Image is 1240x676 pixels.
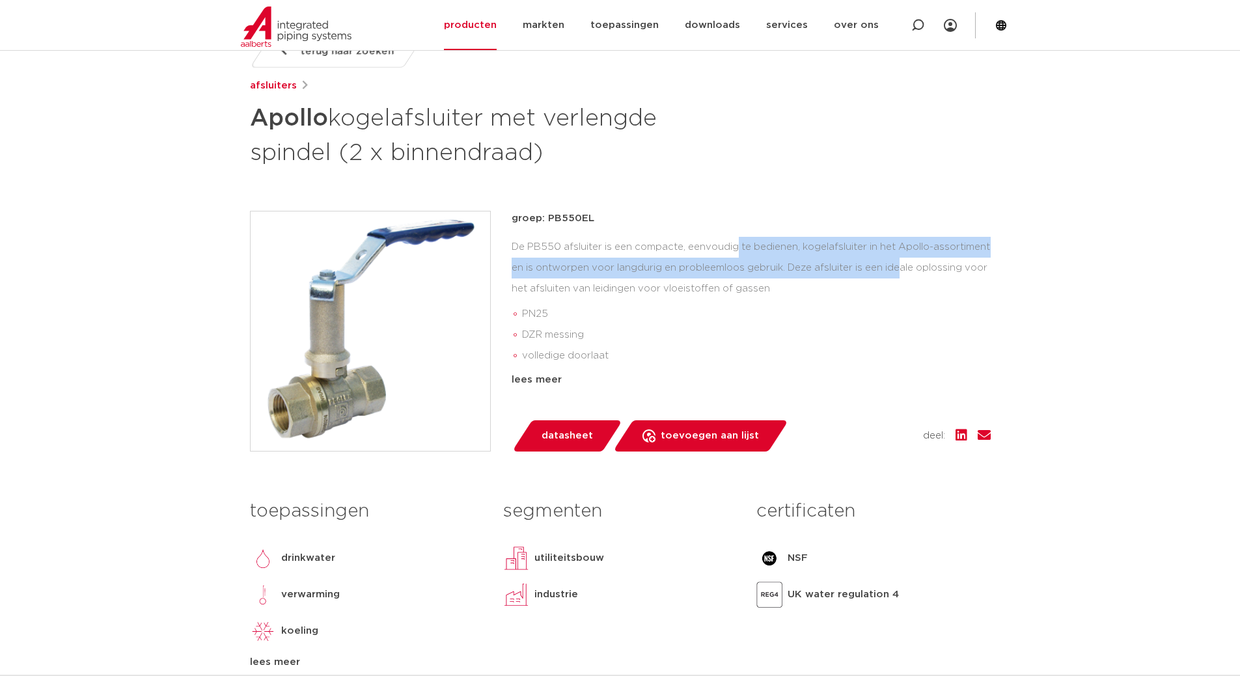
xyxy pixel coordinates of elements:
a: datasheet [512,420,622,452]
li: DZR messing [522,325,991,345]
p: industrie [534,587,578,602]
p: UK water regulation 4 [788,587,899,602]
img: utiliteitsbouw [503,545,529,571]
li: volledige doorlaat [522,345,991,366]
div: De PB550 afsluiter is een compacte, eenvoudig te bedienen, kogelafsluiter in het Apollo-assortime... [512,237,991,367]
a: afsluiters [250,78,297,94]
h1: kogelafsluiter met verlengde spindel (2 x binnendraad) [250,99,739,169]
img: NSF [756,545,782,571]
p: NSF [788,550,808,566]
img: verwarming [250,582,276,608]
h3: segmenten [503,498,737,524]
h3: certificaten [756,498,990,524]
img: drinkwater [250,545,276,571]
a: terug naar zoeken [249,35,424,68]
p: groep: PB550EL [512,211,991,226]
span: toevoegen aan lijst [661,426,759,446]
li: blow-out en vandalisme bestendige constructie [522,366,991,387]
span: datasheet [542,426,593,446]
img: koeling [250,618,276,644]
span: deel: [923,428,945,444]
p: verwarming [281,587,340,602]
h3: toepassingen [250,498,484,524]
img: industrie [503,582,529,608]
p: koeling [281,623,318,639]
p: utiliteitsbouw [534,550,604,566]
p: drinkwater [281,550,335,566]
div: lees meer [250,655,484,670]
li: PN25 [522,304,991,325]
span: terug naar zoeken [301,41,394,62]
img: Product Image for Apollo kogelafsluiter met verlengde spindel (2 x binnendraad) [251,211,490,451]
img: UK water regulation 4 [756,582,782,608]
div: lees meer [512,372,991,388]
strong: Apollo [250,107,328,130]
